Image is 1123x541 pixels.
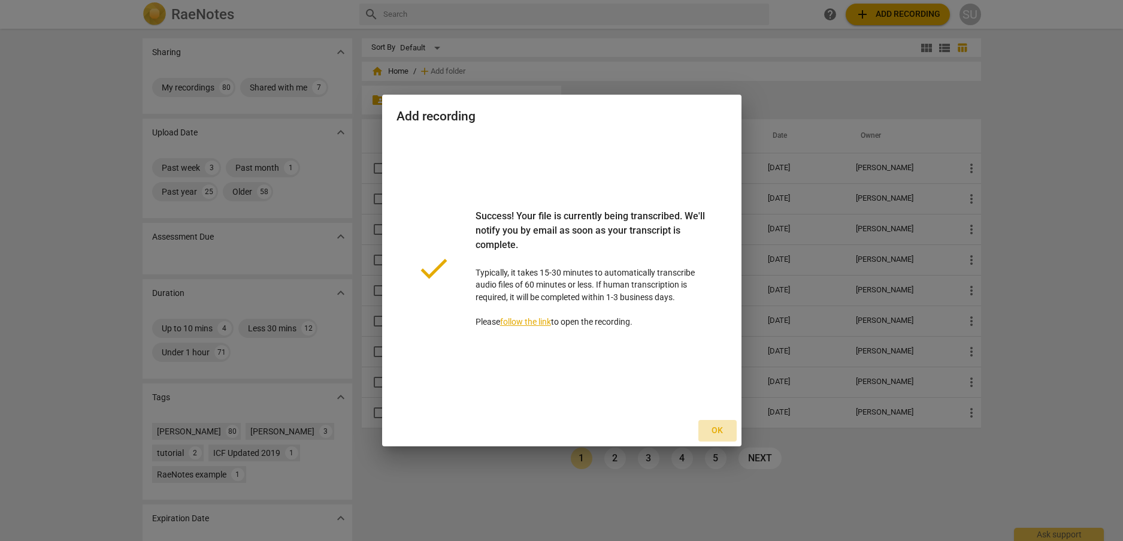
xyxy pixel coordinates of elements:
a: follow the link [500,317,551,327]
div: Success! Your file is currently being transcribed. We'll notify you by email as soon as your tran... [476,209,708,267]
button: Ok [698,420,737,442]
h2: Add recording [396,109,727,124]
span: done [416,250,452,286]
p: Typically, it takes 15-30 minutes to automatically transcribe audio files of 60 minutes or less. ... [476,209,708,328]
span: Ok [708,425,727,437]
